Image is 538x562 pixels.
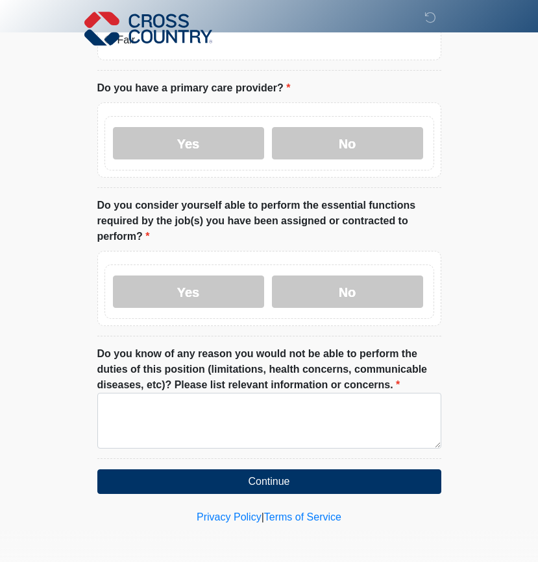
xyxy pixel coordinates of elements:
[97,346,441,393] label: Do you know of any reason you would not be able to perform the duties of this position (limitatio...
[272,275,423,308] label: No
[84,10,213,47] img: Cross Country Logo
[264,511,341,522] a: Terms of Service
[272,127,423,159] label: No
[113,275,264,308] label: Yes
[97,198,441,244] label: Do you consider yourself able to perform the essential functions required by the job(s) you have ...
[113,127,264,159] label: Yes
[262,511,264,522] a: |
[97,469,441,494] button: Continue
[97,80,291,96] label: Do you have a primary care provider?
[197,511,262,522] a: Privacy Policy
